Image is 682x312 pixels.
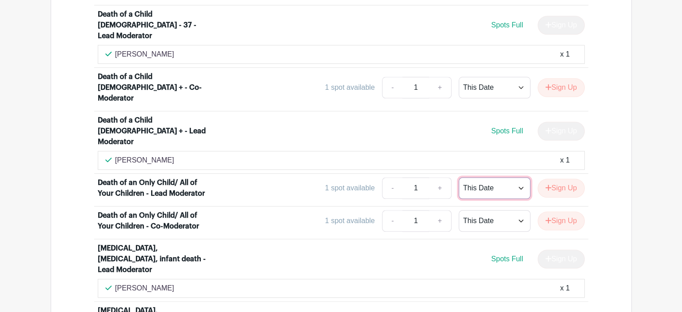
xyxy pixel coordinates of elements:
div: Death of a Child [DEMOGRAPHIC_DATA] - 37 - Lead Moderator [98,9,209,41]
div: 1 spot available [325,82,375,93]
a: + [429,177,451,199]
a: + [429,77,451,98]
span: Spots Full [491,21,523,29]
p: [PERSON_NAME] [115,283,174,294]
div: Death of an Only Child/ All of Your Children - Lead Moderator [98,177,209,199]
a: - [382,177,403,199]
div: x 1 [560,155,569,166]
div: x 1 [560,283,569,294]
span: Spots Full [491,255,523,263]
a: - [382,77,403,98]
a: + [429,210,451,232]
div: x 1 [560,49,569,60]
a: - [382,210,403,232]
button: Sign Up [538,78,585,97]
div: Death of a Child [DEMOGRAPHIC_DATA] + - Lead Moderator [98,115,209,147]
p: [PERSON_NAME] [115,49,174,60]
span: Spots Full [491,127,523,135]
button: Sign Up [538,211,585,230]
div: [MEDICAL_DATA], [MEDICAL_DATA], infant death - Lead Moderator [98,243,209,275]
p: [PERSON_NAME] [115,155,174,166]
div: 1 spot available [325,183,375,193]
div: Death of an Only Child/ All of Your Children - Co-Moderator [98,210,209,232]
div: 1 spot available [325,215,375,226]
div: Death of a Child [DEMOGRAPHIC_DATA] + - Co-Moderator [98,71,209,104]
button: Sign Up [538,179,585,198]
